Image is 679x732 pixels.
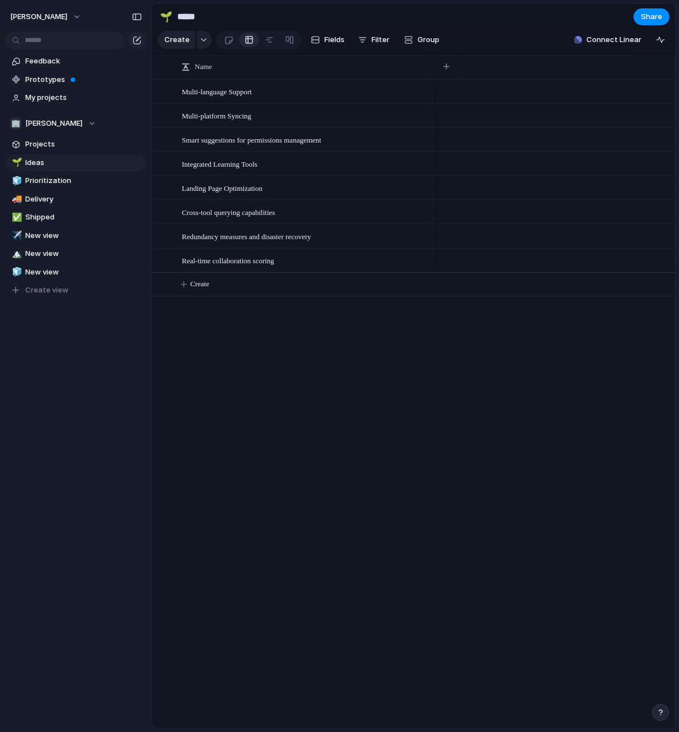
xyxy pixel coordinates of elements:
[182,109,251,122] span: Multi-platform Syncing
[182,230,311,243] span: Redundancy measures and disaster recovery
[10,248,21,259] button: 🏔️
[25,285,68,296] span: Create view
[306,31,349,49] button: Fields
[324,34,345,45] span: Fields
[6,245,146,262] a: 🏔️New view
[25,56,142,67] span: Feedback
[418,34,439,45] span: Group
[6,264,146,281] a: 🧊New view
[6,136,146,153] a: Projects
[157,8,175,26] button: 🌱
[12,229,20,242] div: ✈️
[398,31,445,49] button: Group
[6,89,146,106] a: My projects
[164,34,190,45] span: Create
[586,34,641,45] span: Connect Linear
[195,61,212,72] span: Name
[5,8,87,26] button: [PERSON_NAME]
[25,157,142,168] span: Ideas
[25,92,142,103] span: My projects
[160,9,172,24] div: 🌱
[12,175,20,187] div: 🧊
[25,248,142,259] span: New view
[25,118,82,129] span: [PERSON_NAME]
[10,194,21,205] button: 🚚
[10,11,67,22] span: [PERSON_NAME]
[25,194,142,205] span: Delivery
[6,191,146,208] a: 🚚Delivery
[25,175,142,186] span: Prioritization
[190,278,209,290] span: Create
[6,227,146,244] a: ✈️New view
[6,115,146,132] button: 🏢[PERSON_NAME]
[12,266,20,278] div: 🧊
[6,282,146,299] button: Create view
[570,31,646,48] button: Connect Linear
[25,74,142,85] span: Prototypes
[12,211,20,224] div: ✅
[182,157,258,170] span: Integrated Learning Tools
[182,205,275,218] span: Cross-tool querying capabilities
[25,212,142,223] span: Shipped
[158,31,195,49] button: Create
[12,156,20,169] div: 🌱
[12,193,20,205] div: 🚚
[10,157,21,168] button: 🌱
[10,175,21,186] button: 🧊
[25,139,142,150] span: Projects
[6,154,146,171] a: 🌱Ideas
[10,212,21,223] button: ✅
[354,31,394,49] button: Filter
[10,118,21,129] div: 🏢
[6,172,146,189] a: 🧊Prioritization
[371,34,389,45] span: Filter
[182,85,252,98] span: Multi-language Support
[10,230,21,241] button: ✈️
[6,53,146,70] a: Feedback
[10,267,21,278] button: 🧊
[25,230,142,241] span: New view
[6,209,146,226] a: ✅Shipped
[6,71,146,88] a: Prototypes
[641,11,662,22] span: Share
[182,181,263,194] span: Landing Page Optimization
[25,267,142,278] span: New view
[182,254,274,267] span: Real-time collaboration scoring
[634,8,669,25] button: Share
[182,133,321,146] span: Smart suggestions for permissions management
[12,248,20,260] div: 🏔️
